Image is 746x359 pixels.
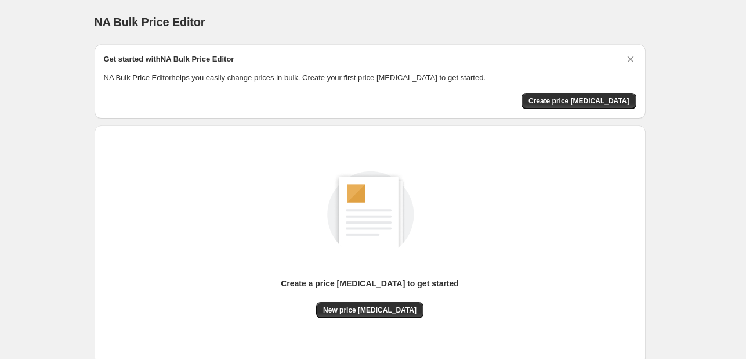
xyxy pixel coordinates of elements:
[104,53,234,65] h2: Get started with NA Bulk Price Editor
[281,278,459,289] p: Create a price [MEDICAL_DATA] to get started
[625,53,636,65] button: Dismiss card
[323,306,417,315] span: New price [MEDICAL_DATA]
[528,96,629,106] span: Create price [MEDICAL_DATA]
[95,16,205,28] span: NA Bulk Price Editor
[316,302,423,318] button: New price [MEDICAL_DATA]
[522,93,636,109] button: Create price change job
[104,72,636,84] p: NA Bulk Price Editor helps you easily change prices in bulk. Create your first price [MEDICAL_DAT...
